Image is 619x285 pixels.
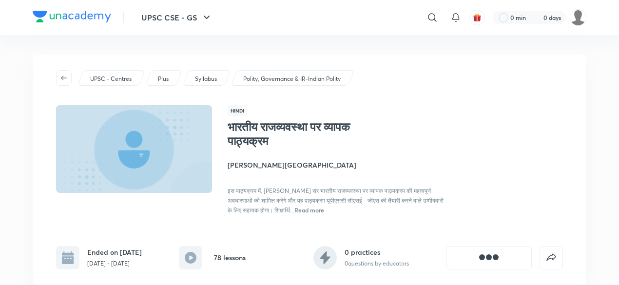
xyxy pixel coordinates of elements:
h6: Ended on [DATE] [87,247,142,257]
button: false [540,246,563,269]
p: 0 questions by educators [345,259,409,268]
span: Hindi [228,105,247,116]
button: avatar [469,10,485,25]
img: Thumbnail [55,104,213,194]
h1: भारतीय राजव्यवस्था पर व्यापक पाठ्यक्रम [228,120,387,148]
img: Vikram Singh Rawat [570,9,586,26]
a: Polity, Governance & IR-Indian Polity [242,75,343,83]
p: Polity, Governance & IR-Indian Polity [243,75,341,83]
a: Plus [156,75,171,83]
button: UPSC CSE - GS [135,8,218,27]
p: Plus [158,75,169,83]
img: streak [532,13,542,22]
h4: [PERSON_NAME][GEOGRAPHIC_DATA] [228,160,446,170]
a: Company Logo [33,11,111,25]
p: Syllabus [195,75,217,83]
h6: 78 lessons [214,252,246,263]
a: Syllabus [193,75,219,83]
span: इस पाठ्यक्रम में, [PERSON_NAME] सर भारतीय राजव्यवस्था पर व्यापक पाठ्यक्रम की महत्वपूर्ण अवधारणाओं... [228,187,444,214]
a: UPSC - Centres [89,75,134,83]
img: avatar [473,13,482,22]
img: Company Logo [33,11,111,22]
span: Read more [294,206,324,214]
p: [DATE] - [DATE] [87,259,142,268]
h6: 0 practices [345,247,409,257]
p: UPSC - Centres [90,75,132,83]
button: [object Object] [446,246,532,269]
